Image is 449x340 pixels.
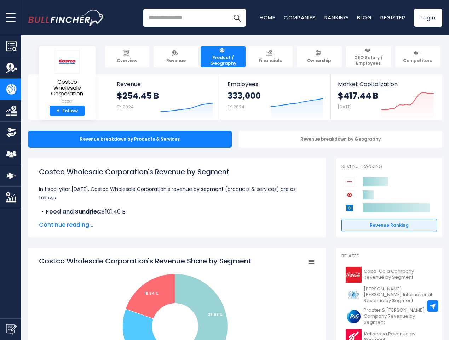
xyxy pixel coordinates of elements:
[228,90,261,101] strong: 333,000
[331,74,441,120] a: Market Capitalization $417.44 B [DATE]
[414,9,442,27] a: Login
[105,46,150,67] a: Overview
[228,81,323,87] span: Employees
[346,46,391,67] a: CEO Salary / Employees
[154,46,198,67] a: Revenue
[259,58,282,63] span: Financials
[45,79,90,97] span: Costco Wholesale Corporation
[341,306,437,327] a: Procter & [PERSON_NAME] Company Revenue by Segment
[341,253,437,259] p: Related
[166,58,186,63] span: Revenue
[44,50,90,106] a: Costco Wholesale Corporation COST
[50,106,85,117] a: +Follow
[341,284,437,306] a: [PERSON_NAME] [PERSON_NAME] International Revenue by Segment
[117,104,134,110] small: FY 2024
[341,265,437,284] a: Coca-Cola Company Revenue by Segment
[39,221,315,229] span: Continue reading...
[117,58,137,63] span: Overview
[39,208,315,216] li: $101.46 B
[110,74,220,120] a: Revenue $254.45 B FY 2024
[260,14,275,21] a: Home
[46,208,102,216] b: Food and Sundries:
[28,131,232,148] div: Revenue breakdown by Products & Services
[341,164,437,170] p: Revenue Ranking
[395,46,440,67] a: Competitors
[239,131,442,148] div: Revenue breakdown by Geography
[297,46,342,67] a: Ownership
[28,10,104,26] a: Go to homepage
[338,81,434,87] span: Market Capitalization
[220,74,330,120] a: Employees 333,000 FY 2024
[6,127,17,138] img: Ownership
[39,256,251,266] tspan: Costco Wholesale Corporation's Revenue Share by Segment
[117,81,213,87] span: Revenue
[357,14,372,21] a: Blog
[45,98,90,105] small: COST
[338,104,351,110] small: [DATE]
[380,14,405,21] a: Register
[364,286,433,304] span: [PERSON_NAME] [PERSON_NAME] International Revenue by Segment
[307,58,331,63] span: Ownership
[228,9,246,27] button: Search
[56,108,60,114] strong: +
[341,219,437,232] a: Revenue Ranking
[28,10,105,26] img: Bullfincher logo
[204,55,242,66] span: Product / Geography
[364,307,433,325] span: Procter & [PERSON_NAME] Company Revenue by Segment
[403,58,432,63] span: Competitors
[346,287,362,303] img: PM logo
[345,203,354,212] img: Walmart competitors logo
[248,46,293,67] a: Financials
[201,46,246,67] a: Product / Geography
[324,14,349,21] a: Ranking
[117,90,159,101] strong: $254.45 B
[228,104,244,110] small: FY 2024
[346,267,362,283] img: KO logo
[39,166,315,177] h1: Costco Wholesale Corporation's Revenue by Segment
[338,90,378,101] strong: $417.44 B
[345,177,354,186] img: Costco Wholesale Corporation competitors logo
[345,190,354,199] img: Target Corporation competitors logo
[364,268,433,280] span: Coca-Cola Company Revenue by Segment
[284,14,316,21] a: Companies
[349,55,388,66] span: CEO Salary / Employees
[208,312,223,317] tspan: 39.87 %
[144,291,159,296] tspan: 19.64 %
[346,308,362,324] img: PG logo
[39,185,315,202] p: In fiscal year [DATE], Costco Wholesale Corporation's revenue by segment (products & services) ar...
